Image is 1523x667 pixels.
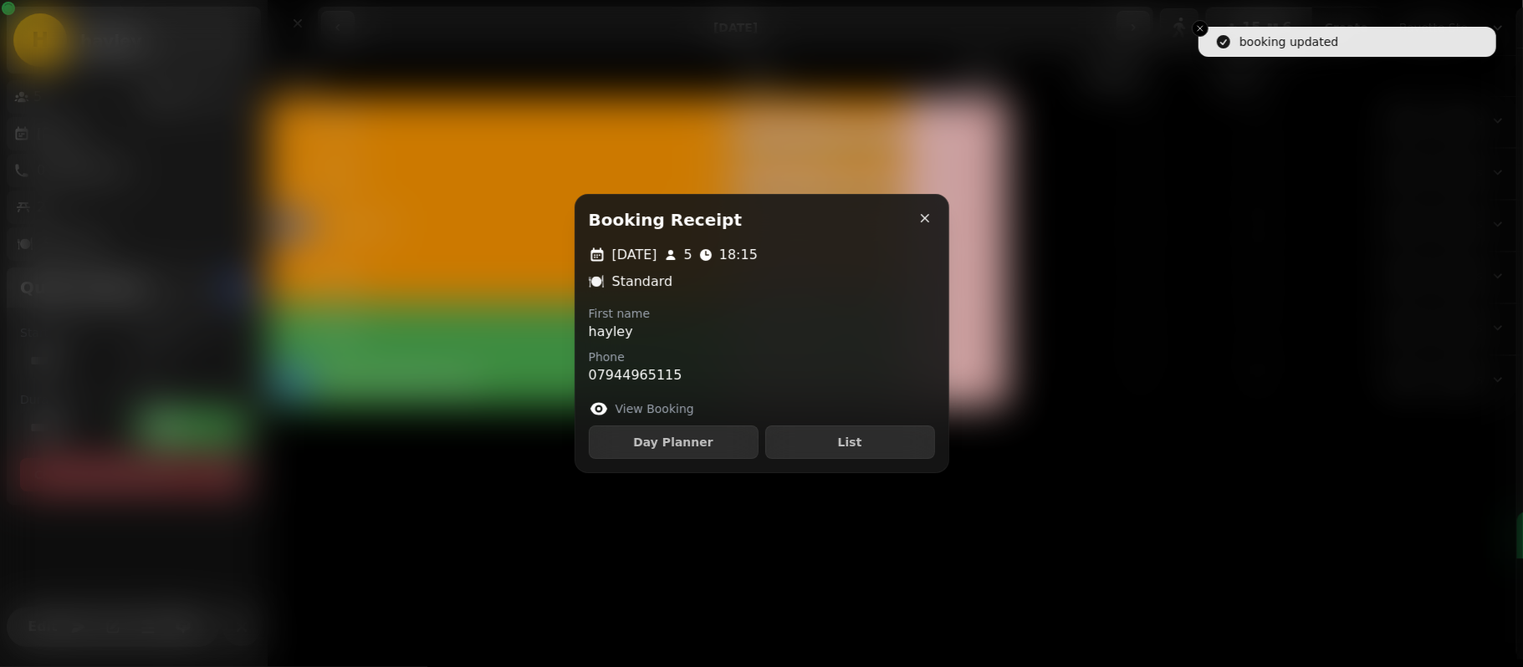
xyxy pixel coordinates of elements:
[589,272,606,292] p: 🍽️
[719,245,758,265] p: 18:15
[684,245,693,265] p: 5
[589,425,759,459] button: Day Planner
[589,208,743,232] h2: Booking receipt
[616,400,694,417] label: View Booking
[612,272,673,292] p: Standard
[589,322,651,342] p: hayley
[589,349,682,365] label: Phone
[589,305,651,322] label: First name
[603,436,744,448] span: Day Planner
[779,436,921,448] span: List
[589,365,682,385] p: 07944965115
[765,425,935,459] button: List
[612,245,657,265] p: [DATE]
